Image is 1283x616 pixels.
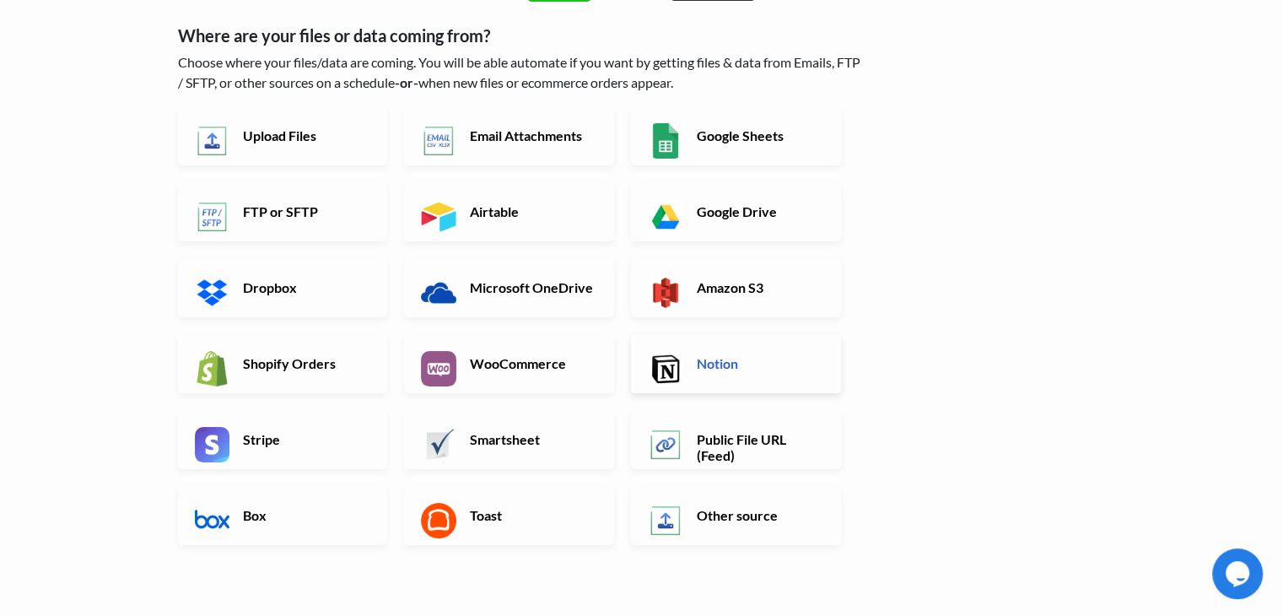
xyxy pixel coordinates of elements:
[693,203,825,219] h6: Google Drive
[178,106,388,165] a: Upload Files
[195,503,230,538] img: Box App & API
[239,507,371,523] h6: Box
[631,410,841,469] a: Public File URL (Feed)
[195,123,230,159] img: Upload Files App & API
[239,431,371,447] h6: Stripe
[195,427,230,462] img: Stripe App & API
[648,123,683,159] img: Google Sheets App & API
[195,275,230,311] img: Dropbox App & API
[693,355,825,371] h6: Notion
[466,507,598,523] h6: Toast
[239,355,371,371] h6: Shopify Orders
[648,503,683,538] img: Other Source App & API
[404,334,614,393] a: WooCommerce
[178,486,388,545] a: Box
[421,503,456,538] img: Toast App & API
[648,351,683,386] img: Notion App & API
[178,182,388,241] a: FTP or SFTP
[631,182,841,241] a: Google Drive
[421,199,456,235] img: Airtable App & API
[178,25,865,46] h5: Where are your files or data coming from?
[395,74,418,90] b: -or-
[195,351,230,386] img: Shopify App & API
[631,258,841,317] a: Amazon S3
[178,410,388,469] a: Stripe
[421,351,456,386] img: WooCommerce App & API
[239,127,371,143] h6: Upload Files
[466,279,598,295] h6: Microsoft OneDrive
[466,203,598,219] h6: Airtable
[404,106,614,165] a: Email Attachments
[631,334,841,393] a: Notion
[178,52,865,93] p: Choose where your files/data are coming. You will be able automate if you want by getting files &...
[421,275,456,311] img: Microsoft OneDrive App & API
[466,431,598,447] h6: Smartsheet
[631,106,841,165] a: Google Sheets
[648,275,683,311] img: Amazon S3 App & API
[239,279,371,295] h6: Dropbox
[239,203,371,219] h6: FTP or SFTP
[178,334,388,393] a: Shopify Orders
[631,486,841,545] a: Other source
[466,127,598,143] h6: Email Attachments
[421,427,456,462] img: Smartsheet App & API
[195,199,230,235] img: FTP or SFTP App & API
[178,258,388,317] a: Dropbox
[648,427,683,462] img: Public File URL App & API
[1212,548,1266,599] iframe: chat widget
[648,199,683,235] img: Google Drive App & API
[693,431,825,463] h6: Public File URL (Feed)
[693,127,825,143] h6: Google Sheets
[466,355,598,371] h6: WooCommerce
[693,279,825,295] h6: Amazon S3
[404,410,614,469] a: Smartsheet
[404,182,614,241] a: Airtable
[404,258,614,317] a: Microsoft OneDrive
[693,507,825,523] h6: Other source
[404,486,614,545] a: Toast
[421,123,456,159] img: Email New CSV or XLSX File App & API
